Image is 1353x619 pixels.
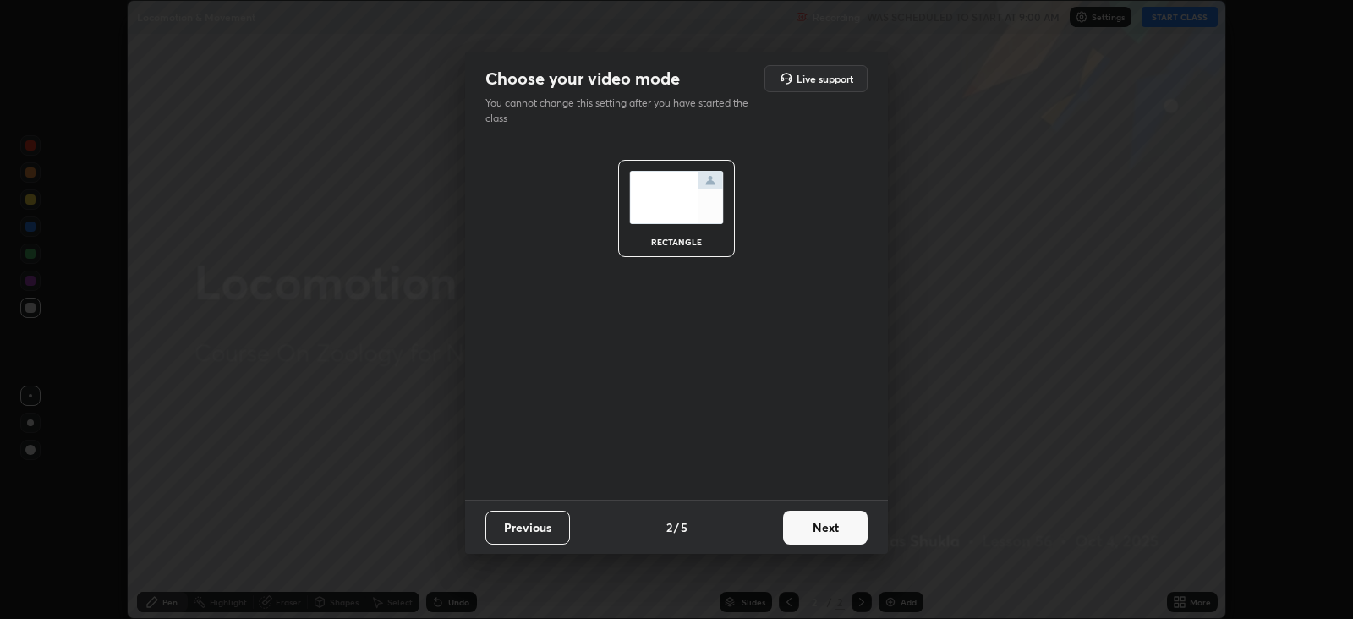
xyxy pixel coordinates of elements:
[674,518,679,536] h4: /
[485,68,680,90] h2: Choose your video mode
[485,511,570,545] button: Previous
[643,238,710,246] div: rectangle
[629,171,724,224] img: normalScreenIcon.ae25ed63.svg
[681,518,687,536] h4: 5
[485,96,759,126] p: You cannot change this setting after you have started the class
[783,511,868,545] button: Next
[666,518,672,536] h4: 2
[797,74,853,84] h5: Live support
